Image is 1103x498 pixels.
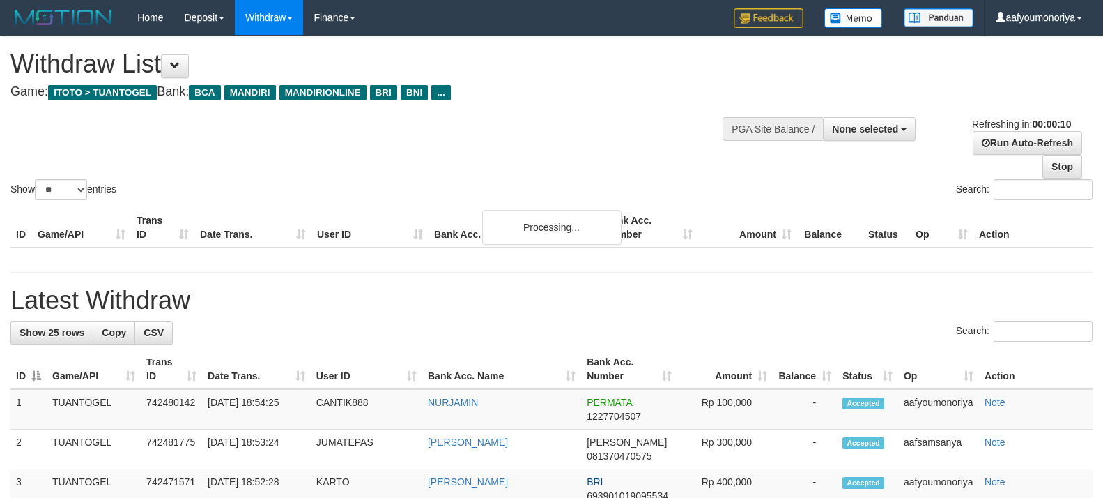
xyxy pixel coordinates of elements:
th: ID [10,208,32,248]
input: Search: [994,179,1093,200]
th: ID: activate to sort column descending [10,349,47,389]
span: BNI [401,85,428,100]
th: Status [863,208,910,248]
a: Note [985,476,1005,488]
label: Search: [956,321,1093,342]
a: CSV [134,321,173,345]
span: ... [431,85,450,100]
td: aafsamsanya [898,430,979,469]
span: Accepted [842,398,884,409]
td: Rp 300,000 [677,430,773,469]
h1: Latest Withdraw [10,287,1093,315]
span: PERMATA [587,397,632,408]
th: Op: activate to sort column ascending [898,349,979,389]
span: Copy [102,327,126,338]
img: Feedback.jpg [734,8,803,28]
label: Show entries [10,179,116,200]
a: Copy [93,321,135,345]
img: Button%20Memo.svg [824,8,883,28]
span: [PERSON_NAME] [587,437,667,448]
th: Game/API: activate to sort column ascending [47,349,141,389]
img: panduan.png [904,8,973,27]
th: Balance: activate to sort column ascending [773,349,837,389]
span: MANDIRIONLINE [279,85,367,100]
span: ITOTO > TUANTOGEL [48,85,157,100]
span: Show 25 rows [20,327,84,338]
td: 742481775 [141,430,202,469]
td: - [773,389,837,430]
a: NURJAMIN [428,397,478,408]
td: JUMATEPAS [311,430,422,469]
th: Trans ID [131,208,194,248]
span: Accepted [842,437,884,449]
a: [PERSON_NAME] [428,437,508,448]
a: Stop [1042,155,1082,179]
th: Bank Acc. Name [429,208,599,248]
button: None selected [823,117,916,141]
td: 1 [10,389,47,430]
a: Show 25 rows [10,321,93,345]
a: Note [985,397,1005,408]
input: Search: [994,321,1093,342]
span: Copy 081370470575 to clipboard [587,451,651,462]
select: Showentries [35,179,87,200]
strong: 00:00:10 [1032,119,1071,130]
span: None selected [832,123,898,135]
th: Amount: activate to sort column ascending [677,349,773,389]
span: BRI [370,85,397,100]
a: [PERSON_NAME] [428,476,508,488]
th: Trans ID: activate to sort column ascending [141,349,202,389]
th: Date Trans.: activate to sort column ascending [202,349,311,389]
span: Refreshing in: [972,119,1071,130]
th: User ID: activate to sort column ascending [311,349,422,389]
th: Balance [797,208,863,248]
th: Op [910,208,973,248]
th: Date Trans. [194,208,311,248]
th: Bank Acc. Name: activate to sort column ascending [422,349,581,389]
td: TUANTOGEL [47,430,141,469]
td: 2 [10,430,47,469]
th: Action [973,208,1093,248]
span: BRI [587,476,603,488]
h1: Withdraw List [10,50,721,78]
th: Bank Acc. Number [599,208,698,248]
span: Copy 1227704507 to clipboard [587,411,641,422]
td: CANTIK888 [311,389,422,430]
td: 742480142 [141,389,202,430]
div: PGA Site Balance / [723,117,823,141]
th: Bank Acc. Number: activate to sort column ascending [581,349,677,389]
td: - [773,430,837,469]
h4: Game: Bank: [10,85,721,99]
label: Search: [956,179,1093,200]
span: Accepted [842,477,884,489]
span: MANDIRI [224,85,276,100]
td: TUANTOGEL [47,389,141,430]
td: [DATE] 18:54:25 [202,389,311,430]
span: BCA [189,85,220,100]
th: Game/API [32,208,131,248]
th: Action [979,349,1093,389]
a: Run Auto-Refresh [973,131,1082,155]
div: Processing... [482,210,622,245]
td: aafyoumonoriya [898,389,979,430]
td: [DATE] 18:53:24 [202,430,311,469]
td: Rp 100,000 [677,389,773,430]
img: MOTION_logo.png [10,7,116,28]
th: Amount [698,208,797,248]
span: CSV [144,327,164,338]
th: Status: activate to sort column ascending [837,349,898,389]
a: Note [985,437,1005,448]
th: User ID [311,208,429,248]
